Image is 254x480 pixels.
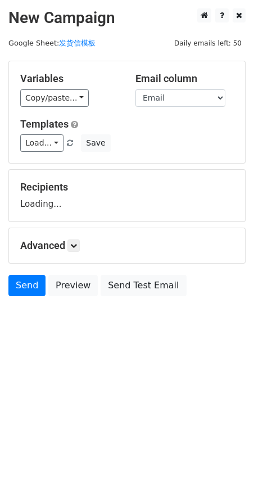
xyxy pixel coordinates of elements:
[20,134,63,152] a: Load...
[81,134,110,152] button: Save
[20,181,234,210] div: Loading...
[20,181,234,193] h5: Recipients
[170,37,246,49] span: Daily emails left: 50
[170,39,246,47] a: Daily emails left: 50
[8,8,246,28] h2: New Campaign
[59,39,96,47] a: 发货信模板
[101,275,186,296] a: Send Test Email
[48,275,98,296] a: Preview
[20,118,69,130] a: Templates
[135,73,234,85] h5: Email column
[8,39,96,47] small: Google Sheet:
[20,89,89,107] a: Copy/paste...
[8,275,46,296] a: Send
[20,239,234,252] h5: Advanced
[20,73,119,85] h5: Variables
